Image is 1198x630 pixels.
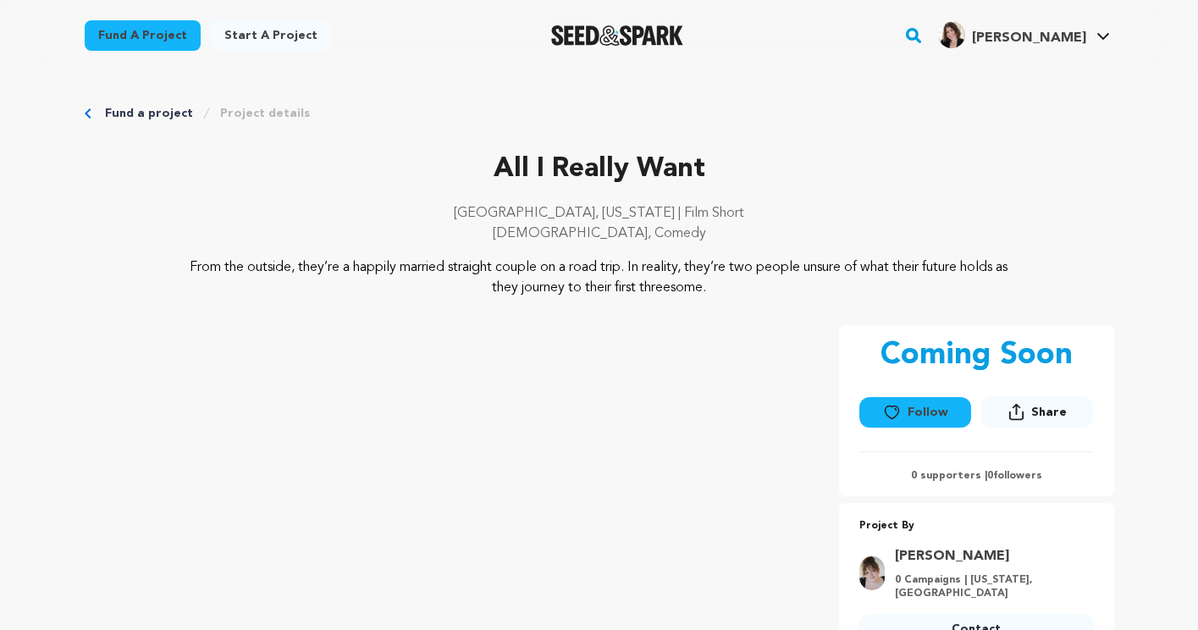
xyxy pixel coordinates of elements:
p: Coming Soon [881,339,1073,373]
a: Fund a project [105,105,193,122]
p: 0 supporters | followers [859,469,1094,483]
p: [DEMOGRAPHIC_DATA], Comedy [85,224,1114,244]
button: Follow [859,397,971,428]
a: Project details [220,105,310,122]
p: Project By [859,517,1094,536]
a: Seed&Spark Homepage [551,25,684,46]
a: Start a project [211,20,331,51]
img: b971aacdc15c9227.jpg [938,21,965,48]
a: Paige F.'s Profile [935,18,1113,48]
span: Share [1031,404,1067,421]
img: d1c5c6e43098ef0c.jpg [859,556,885,590]
span: 0 [987,471,993,481]
span: [PERSON_NAME] [972,31,1086,45]
span: Paige F.'s Profile [935,18,1113,53]
p: [GEOGRAPHIC_DATA], [US_STATE] | Film Short [85,203,1114,224]
div: Paige F.'s Profile [938,21,1086,48]
p: 0 Campaigns | [US_STATE], [GEOGRAPHIC_DATA] [895,573,1084,600]
p: All I Really Want [85,149,1114,190]
p: From the outside, they’re a happily married straight couple on a road trip. In reality, they’re t... [187,257,1011,298]
button: Share [981,396,1093,428]
a: Goto Katya Kaminsky profile [895,546,1084,566]
a: Fund a project [85,20,201,51]
div: Breadcrumb [85,105,1114,122]
span: Share [981,396,1093,434]
img: Seed&Spark Logo Dark Mode [551,25,684,46]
